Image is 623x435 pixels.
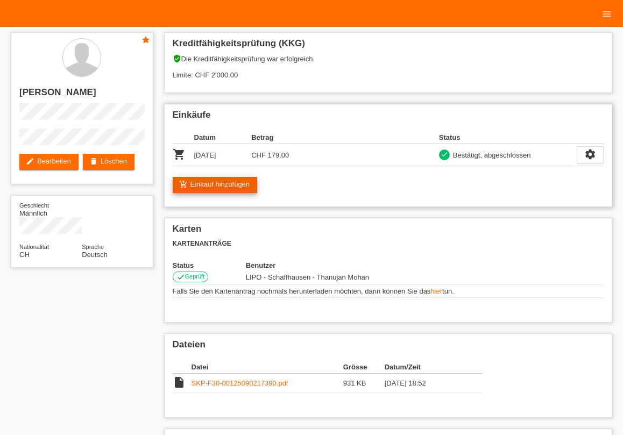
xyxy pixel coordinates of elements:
[194,131,252,144] th: Datum
[385,374,468,393] td: [DATE] 18:52
[173,110,604,126] h2: Einkäufe
[26,157,34,166] i: edit
[19,154,79,170] a: editBearbeiten
[584,148,596,160] i: settings
[173,38,604,54] h2: Kreditfähigkeitsprüfung (KKG)
[430,287,442,295] a: hier
[251,131,309,144] th: Betrag
[176,273,185,281] i: check
[194,144,252,166] td: [DATE]
[185,273,205,280] span: Geprüft
[19,202,49,209] span: Geschlecht
[192,379,288,387] a: SKP-F30-00125090217390.pdf
[173,376,186,389] i: insert_drive_file
[141,35,151,45] i: star
[173,285,604,298] td: Falls Sie den Kartenantrag nochmals herunterladen möchten, dann können Sie das tun.
[343,374,385,393] td: 931 KB
[343,361,385,374] th: Grösse
[246,261,419,269] th: Benutzer
[82,251,108,259] span: Deutsch
[19,201,82,217] div: Männlich
[173,261,246,269] th: Status
[173,148,186,161] i: POSP00026976
[173,54,604,87] div: Die Kreditfähigkeitsprüfung war erfolgreich. Limite: CHF 2'000.00
[601,9,612,19] i: menu
[173,339,604,355] h2: Dateien
[19,244,49,250] span: Nationalität
[246,273,369,281] span: 02.09.2025
[19,87,145,103] h2: [PERSON_NAME]
[192,361,343,374] th: Datei
[173,177,258,193] a: add_shopping_cartEinkauf hinzufügen
[141,35,151,46] a: star
[173,54,181,63] i: verified_user
[385,361,468,374] th: Datum/Zeit
[251,144,309,166] td: CHF 179.00
[450,149,531,161] div: Bestätigt, abgeschlossen
[596,10,618,17] a: menu
[173,224,604,240] h2: Karten
[19,251,30,259] span: Schweiz
[82,244,104,250] span: Sprache
[179,180,188,189] i: add_shopping_cart
[89,157,98,166] i: delete
[173,240,604,248] h3: Kartenanträge
[439,131,577,144] th: Status
[83,154,134,170] a: deleteLöschen
[441,151,448,158] i: check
